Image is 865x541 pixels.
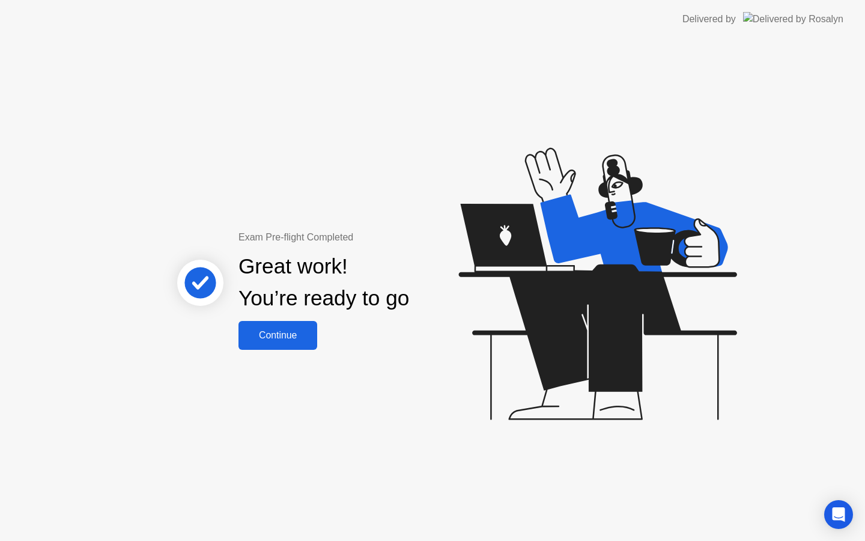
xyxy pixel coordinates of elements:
button: Continue [238,321,317,350]
div: Delivered by [682,12,736,26]
div: Great work! You’re ready to go [238,251,409,314]
div: Open Intercom Messenger [824,500,853,529]
div: Continue [242,330,314,341]
div: Exam Pre-flight Completed [238,230,487,245]
img: Delivered by Rosalyn [743,12,843,26]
